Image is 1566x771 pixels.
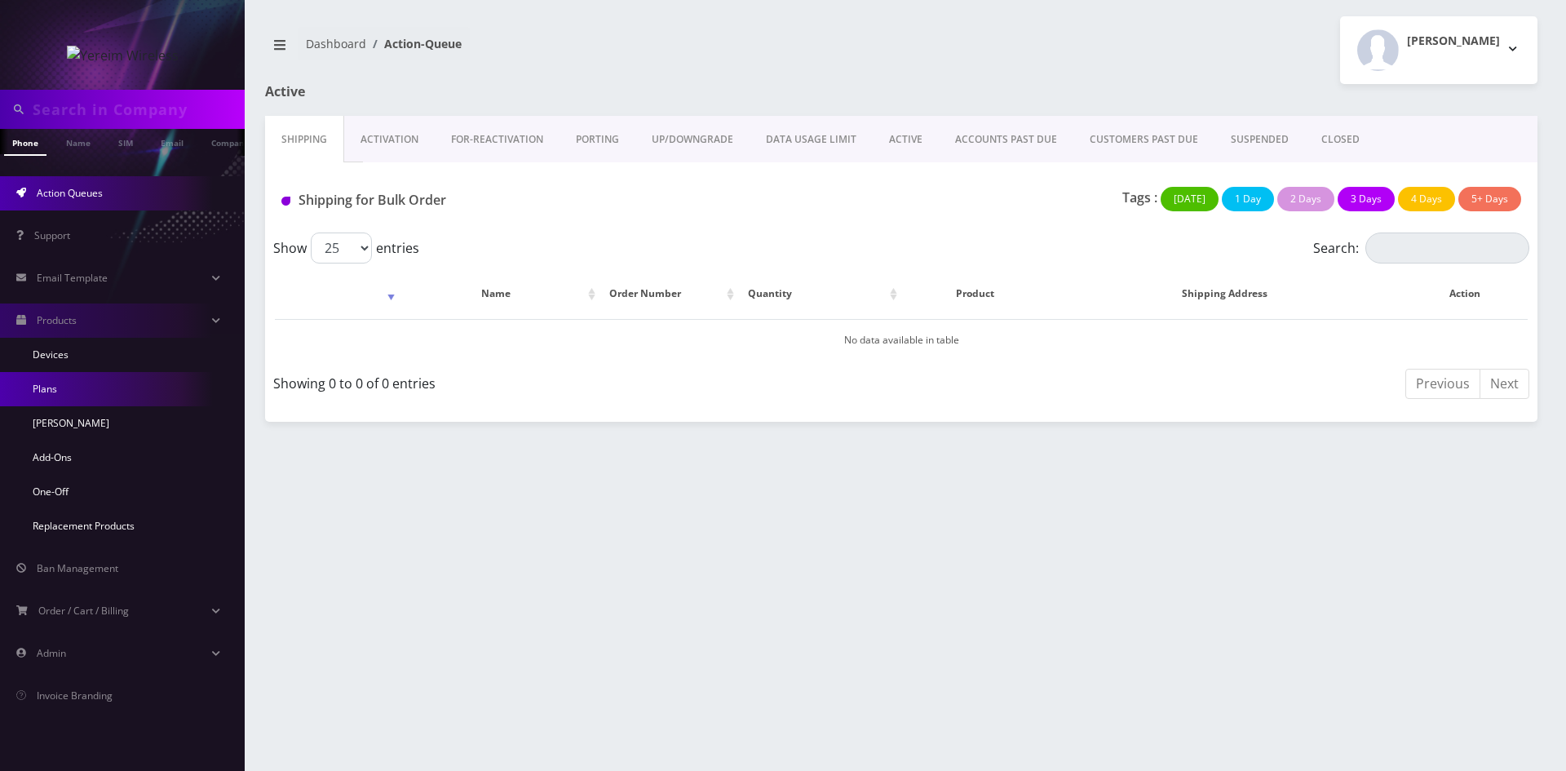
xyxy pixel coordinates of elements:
[1401,270,1528,317] th: Action
[635,116,750,163] a: UP/DOWNGRADE
[903,270,1048,317] th: Product
[311,233,372,264] select: Showentries
[1122,188,1157,207] p: Tags :
[37,186,103,200] span: Action Queues
[1340,16,1537,84] button: [PERSON_NAME]
[366,35,462,52] li: Action-Queue
[273,367,889,393] div: Showing 0 to 0 of 0 entries
[1305,116,1376,163] a: CLOSED
[37,689,113,702] span: Invoice Branding
[37,561,118,575] span: Ban Management
[4,129,46,156] a: Phone
[1161,187,1219,211] button: [DATE]
[265,84,673,100] h1: Active
[1050,270,1400,317] th: Shipping Address
[344,116,435,163] a: Activation
[1365,233,1529,264] input: Search:
[1338,187,1395,211] button: 3 Days
[750,116,873,163] a: DATA USAGE LIMIT
[58,129,99,154] a: Name
[281,197,290,206] img: Shipping for Bulk Order
[435,116,560,163] a: FOR-REActivation
[265,116,344,163] a: Shipping
[37,646,66,660] span: Admin
[1398,187,1455,211] button: 4 Days
[601,270,738,317] th: Order Number: activate to sort column ascending
[34,228,70,242] span: Support
[306,36,366,51] a: Dashboard
[1405,369,1480,399] a: Previous
[38,604,129,618] span: Order / Cart / Billing
[1222,187,1274,211] button: 1 Day
[1480,369,1529,399] a: Next
[265,27,889,73] nav: breadcrumb
[275,270,399,317] th: : activate to sort column ascending
[153,129,192,154] a: Email
[1214,116,1305,163] a: SUSPENDED
[400,270,599,317] th: Name: activate to sort column ascending
[1277,187,1334,211] button: 2 Days
[33,94,241,125] input: Search in Company
[37,271,108,285] span: Email Template
[1407,34,1500,48] h2: [PERSON_NAME]
[560,116,635,163] a: PORTING
[281,193,679,208] h1: Shipping for Bulk Order
[740,270,901,317] th: Quantity: activate to sort column ascending
[275,319,1528,361] td: No data available in table
[110,129,141,154] a: SIM
[37,313,77,327] span: Products
[873,116,939,163] a: ACTIVE
[203,129,258,154] a: Company
[1458,187,1521,211] button: 5+ Days
[67,46,179,65] img: Yereim Wireless
[273,233,419,264] label: Show entries
[1073,116,1214,163] a: CUSTOMERS PAST DUE
[939,116,1073,163] a: ACCOUNTS PAST DUE
[1313,233,1529,264] label: Search:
